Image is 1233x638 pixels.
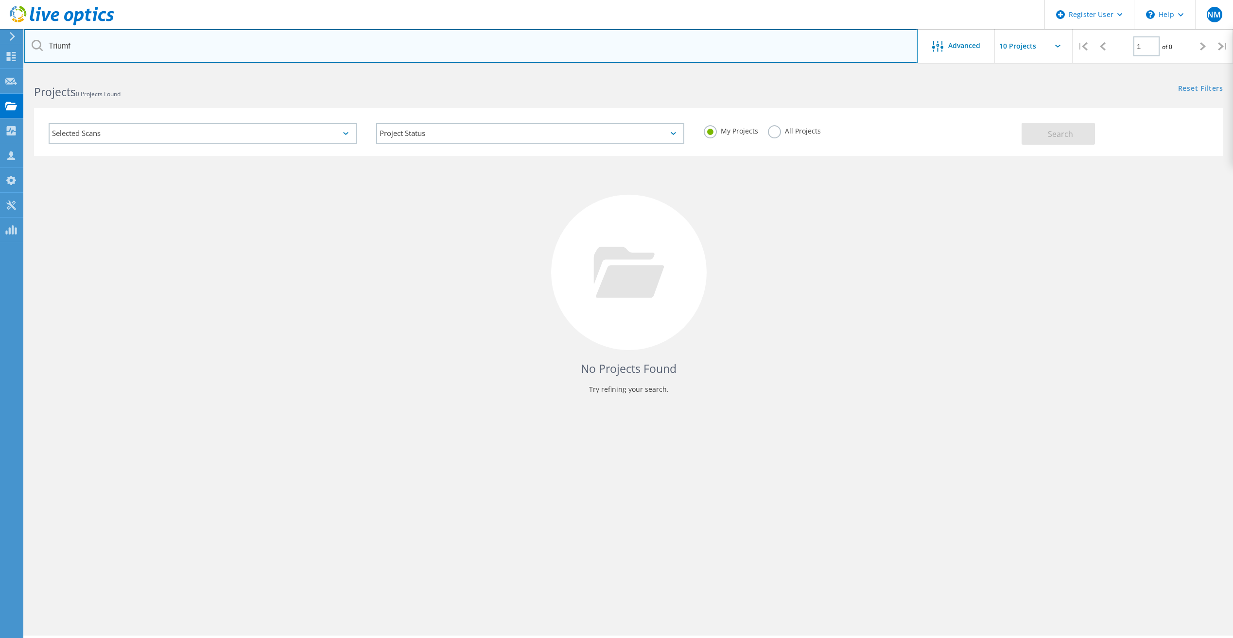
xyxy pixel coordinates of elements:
a: Reset Filters [1178,85,1223,93]
span: 0 Projects Found [76,90,121,98]
span: NM [1207,11,1221,18]
label: My Projects [704,125,758,134]
a: Live Optics Dashboard [10,20,114,27]
label: All Projects [768,125,821,134]
button: Search [1022,123,1095,145]
h4: No Projects Found [44,361,1214,377]
div: Selected Scans [49,123,357,144]
div: Project Status [376,123,684,144]
p: Try refining your search. [44,382,1214,397]
b: Projects [34,84,76,100]
span: of 0 [1162,43,1172,51]
svg: \n [1146,10,1155,19]
span: Advanced [948,42,980,49]
input: Search projects by name, owner, ID, company, etc [24,29,918,63]
span: Search [1048,129,1073,139]
div: | [1213,29,1233,64]
div: | [1073,29,1093,64]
